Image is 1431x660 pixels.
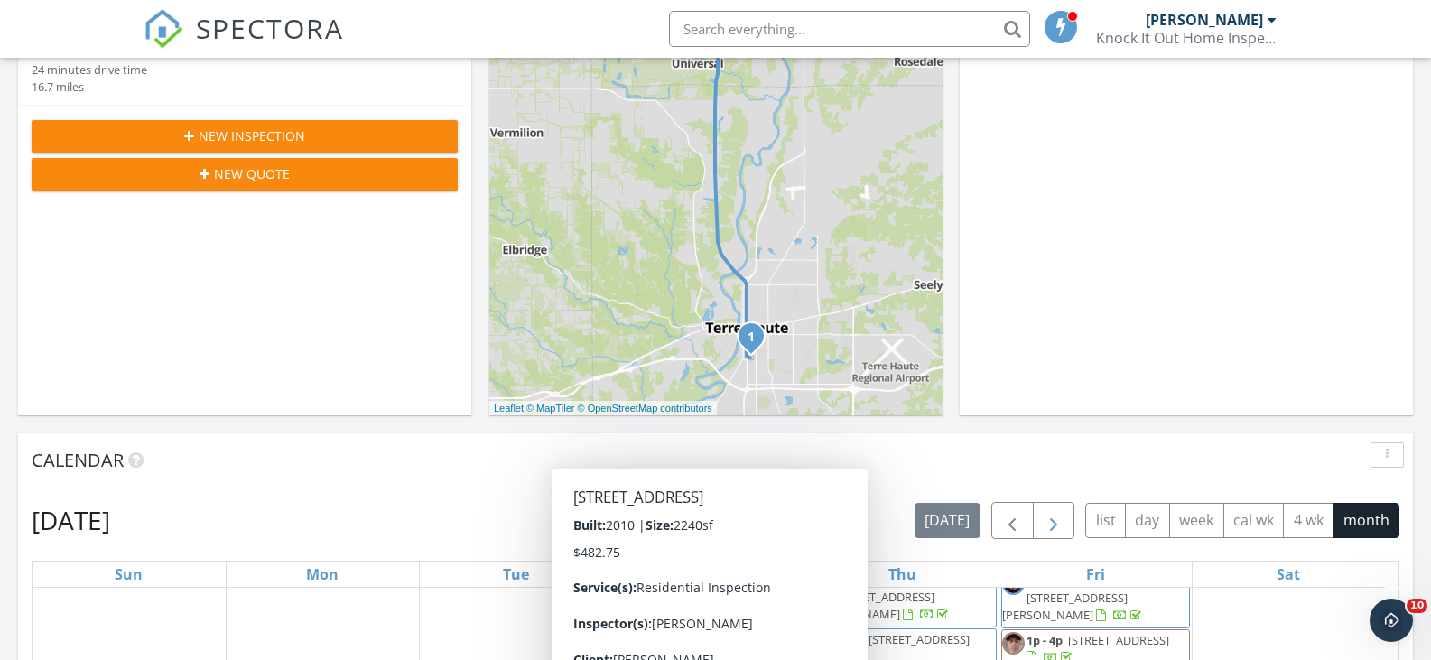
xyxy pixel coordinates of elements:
[494,403,524,414] a: Leaflet
[144,24,344,62] a: SPECTORA
[1407,599,1427,613] span: 10
[1169,503,1224,538] button: week
[669,11,1030,47] input: Search everything...
[111,562,146,587] a: Sunday
[32,61,147,79] div: 24 minutes drive time
[1002,572,1145,623] a: 10a - 1:30p [STREET_ADDRESS][PERSON_NAME]
[1002,590,1128,623] span: [STREET_ADDRESS][PERSON_NAME]
[809,589,934,622] span: [STREET_ADDRESS][PERSON_NAME]
[808,569,997,627] a: 12p - 4:30p [STREET_ADDRESS][PERSON_NAME]
[32,502,110,538] h2: [DATE]
[489,401,717,416] div: |
[1370,599,1413,642] iframe: Intercom live chat
[1001,570,1190,628] a: 10a - 1:30p [STREET_ADDRESS][PERSON_NAME]
[751,336,762,347] div: 1604 S 5th St, Terre Haute, IN 47802
[1283,503,1333,538] button: 4 wk
[885,562,920,587] a: Thursday
[32,120,458,153] button: New Inspection
[526,403,575,414] a: © MapTiler
[690,562,728,587] a: Wednesday
[32,79,147,96] div: 16.7 miles
[833,631,863,647] span: 4:30p
[1083,562,1109,587] a: Friday
[1002,632,1025,655] img: 20250224_171334_2.jpg
[869,631,970,647] span: [STREET_ADDRESS]
[199,126,305,145] span: New Inspection
[1223,503,1285,538] button: cal wk
[1033,502,1075,539] button: Next month
[578,403,712,414] a: © OpenStreetMap contributors
[991,502,1034,539] button: Previous month
[1146,11,1263,29] div: [PERSON_NAME]
[640,572,789,605] a: 12p - 3p [STREET_ADDRESS]
[1125,503,1170,538] button: day
[144,9,183,49] img: The Best Home Inspection Software - Spectora
[809,572,952,622] a: 12p - 4:30p [STREET_ADDRESS][PERSON_NAME]
[32,448,124,472] span: Calendar
[1273,562,1304,587] a: Saturday
[748,331,755,344] i: 1
[1085,503,1126,538] button: list
[615,569,804,609] a: 12p - 3p [STREET_ADDRESS]
[809,631,832,654] img: screenshot_20221018082119_photos_002profile.jpg
[196,9,344,47] span: SPECTORA
[1333,503,1399,538] button: month
[1027,632,1063,648] span: 1p - 4p
[1096,29,1277,47] div: Knock It Out Home Inspections
[32,158,458,191] button: New Quote
[302,562,342,587] a: Monday
[915,503,980,538] button: [DATE]
[214,164,290,183] span: New Quote
[499,562,533,587] a: Tuesday
[1068,632,1169,648] span: [STREET_ADDRESS]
